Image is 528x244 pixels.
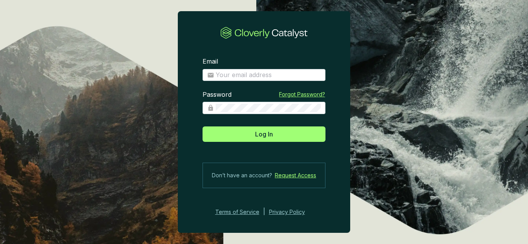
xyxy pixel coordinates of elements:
[279,91,325,98] a: Forgot Password?
[269,207,315,217] a: Privacy Policy
[203,91,232,99] label: Password
[216,71,321,79] input: Email
[203,57,218,66] label: Email
[213,207,259,217] a: Terms of Service
[263,207,265,217] div: |
[216,104,321,112] input: Password
[275,171,316,180] a: Request Access
[203,126,325,142] button: Log In
[255,130,273,139] span: Log In
[212,171,272,180] span: Don’t have an account?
